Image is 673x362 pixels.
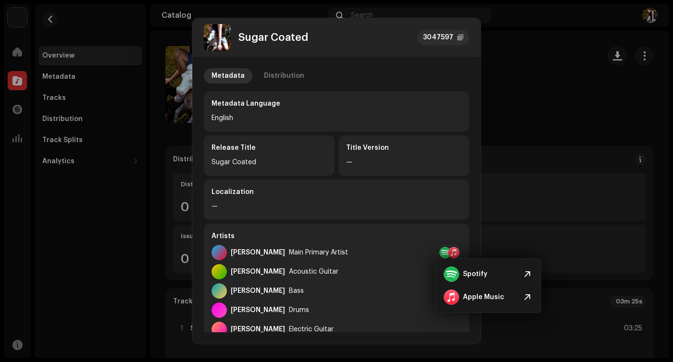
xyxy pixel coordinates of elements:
[231,306,285,314] div: [PERSON_NAME]
[289,287,304,295] div: Bass
[231,268,285,276] div: [PERSON_NAME]
[212,201,461,212] div: —
[264,68,304,84] div: Distribution
[204,24,231,51] img: 1cc69898-2de9-44ef-9530-36a392d8e8a7
[289,268,338,276] div: Acoustic Guitar
[289,326,334,333] div: Electric Guitar
[212,143,327,153] div: Release Title
[212,157,327,168] div: Sugar Coated
[231,287,285,295] div: [PERSON_NAME]
[212,187,461,197] div: Localization
[231,249,285,256] div: [PERSON_NAME]
[231,326,285,333] div: [PERSON_NAME]
[289,249,348,256] div: Main Primary Artist
[463,293,504,301] div: Apple Music
[212,99,461,109] div: Metadata Language
[463,270,487,278] div: Spotify
[346,143,461,153] div: Title Version
[423,32,453,43] div: 3047597
[212,68,245,84] div: Metadata
[212,231,461,241] div: Artists
[212,112,461,124] div: English
[238,32,308,43] div: Sugar Coated
[346,157,461,168] div: —
[289,306,309,314] div: Drums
